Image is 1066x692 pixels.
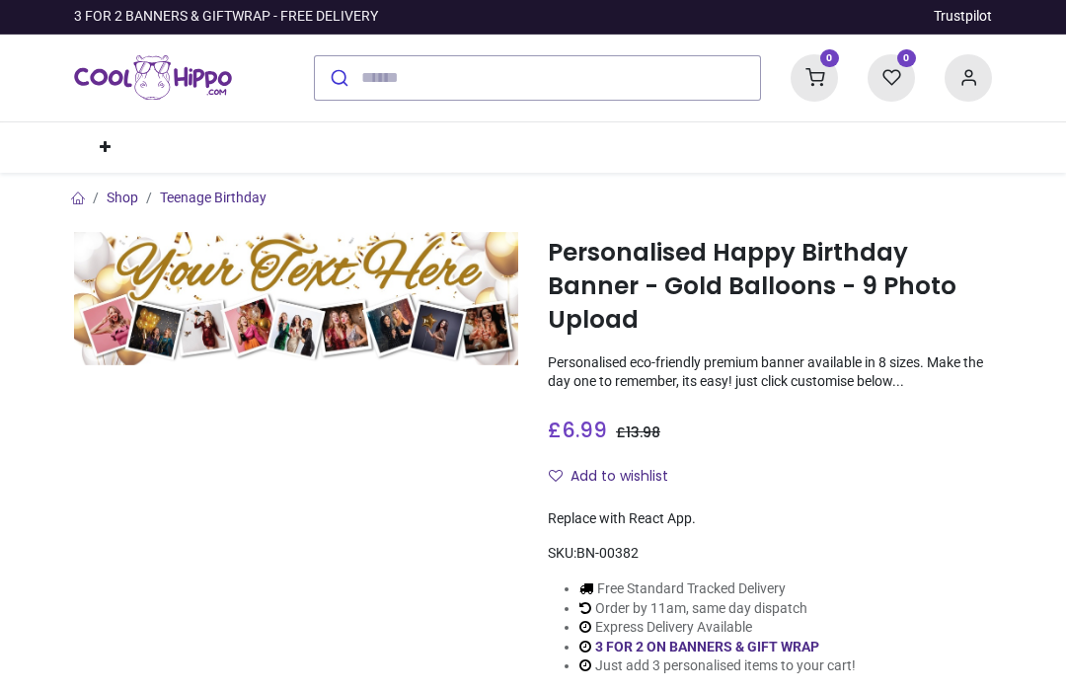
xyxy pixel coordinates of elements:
div: 3 FOR 2 BANNERS & GIFTWRAP - FREE DELIVERY [74,7,378,27]
li: Just add 3 personalised items to your cart! [579,656,856,676]
span: BN-00382 [576,545,639,561]
i: Add to wishlist [549,469,563,483]
button: Add to wishlistAdd to wishlist [548,460,685,494]
sup: 0 [897,49,916,68]
div: Replace with React App. [548,509,992,529]
a: 0 [868,68,915,84]
span: £ [548,416,607,444]
a: 3 FOR 2 ON BANNERS & GIFT WRAP [595,639,819,654]
a: Logo of Cool Hippo [74,50,232,106]
li: Express Delivery Available [579,618,856,638]
a: Shop [107,190,138,205]
li: Free Standard Tracked Delivery [579,579,856,599]
img: Cool Hippo [74,50,232,106]
li: Order by 11am, same day dispatch [579,599,856,619]
img: Personalised Happy Birthday Banner - Gold Balloons - 9 Photo Upload [74,232,518,365]
a: Teenage Birthday [160,190,266,205]
button: Submit [315,56,361,100]
h1: Personalised Happy Birthday Banner - Gold Balloons - 9 Photo Upload [548,236,992,338]
p: Personalised eco-friendly premium banner available in 8 sizes. Make the day one to remember, its ... [548,353,992,392]
span: 13.98 [626,423,660,442]
sup: 0 [820,49,839,68]
span: £ [616,423,660,442]
a: Trustpilot [934,7,992,27]
div: SKU: [548,544,992,564]
a: 0 [791,68,838,84]
span: 6.99 [562,416,607,444]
